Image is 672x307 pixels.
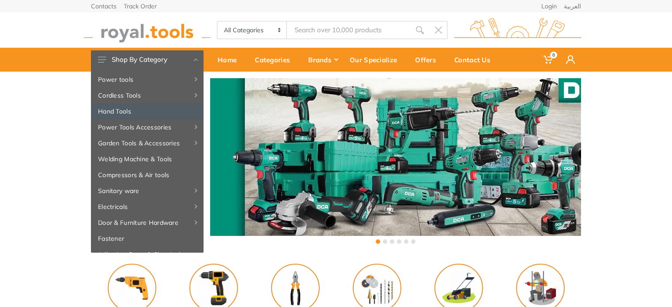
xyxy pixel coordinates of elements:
div: Our Specialize [344,50,409,69]
div: Home [211,50,249,69]
a: Track Order [124,3,157,9]
a: Contacts [91,3,117,9]
a: 0 [537,48,560,72]
a: Power tools [91,72,204,87]
a: Welding Machine & Tools [91,151,204,167]
div: Contact Us [448,50,502,69]
a: Categories [249,48,302,72]
button: Shop By Category [91,50,204,69]
a: Sanitary ware [91,183,204,199]
a: Compressors & Air tools [91,167,204,183]
a: Fastener [91,231,204,246]
img: royal.tools Logo [454,18,581,42]
select: Category [218,22,287,38]
a: Hand Tools [91,103,204,119]
a: Cordless Tools [91,87,204,103]
div: Offers [409,50,448,69]
a: Offers [409,48,448,72]
a: Contact Us [448,48,502,72]
a: Adhesive, Spray & Chemical [91,246,204,262]
div: Categories [249,50,302,69]
a: Our Specialize [344,48,409,72]
div: Brands [302,50,344,69]
a: Home [211,48,249,72]
a: Garden Tools & Accessories [91,135,204,151]
a: العربية [564,3,581,9]
span: 0 [550,52,557,58]
a: Door & Furniture Hardware [91,215,204,231]
input: Site search [287,21,411,39]
a: Electricals [91,199,204,215]
a: Login [541,3,557,9]
a: Power Tools Accessories [91,119,204,135]
img: royal.tools Logo [84,18,211,42]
